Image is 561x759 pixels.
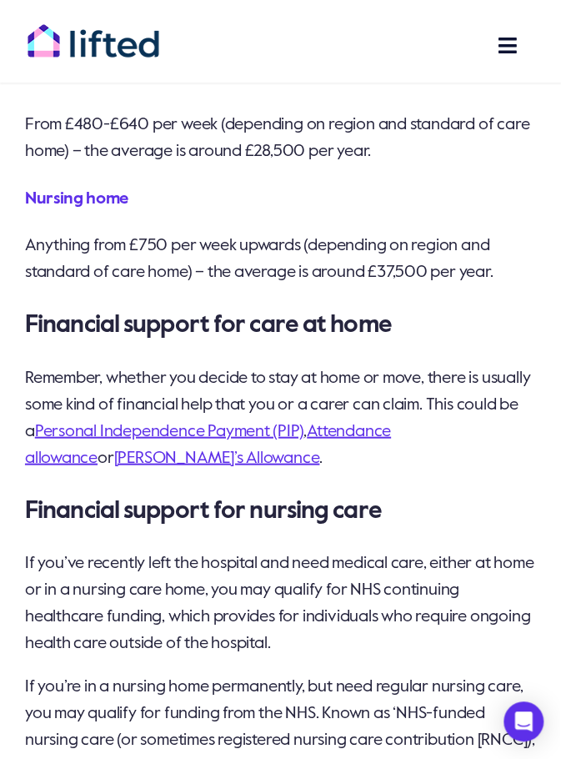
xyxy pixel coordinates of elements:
p: Anything from £750 per week upwards (depending on region and standard of care home) – the average... [25,233,536,286]
p: Remember, whether you decide to stay at home or move, there is usually some kind of financial hel... [25,365,536,472]
p: If you’ve recently left the hospital and need medical care, either at home or in a nursing care h... [25,551,536,658]
a: Attendance allowance [25,424,392,467]
strong: Financial support for nursing care [25,499,382,524]
a: Personal Independence Payment (PIP) [35,424,304,440]
a: lifted-logo [27,23,160,40]
strong: Financial support for care at home [25,313,392,338]
a: [PERSON_NAME]’s Allowance [114,450,320,467]
nav: Main Menu [408,25,534,66]
div: Open Intercom Messenger [504,702,544,742]
h4: Nursing home [25,188,536,211]
p: From £480-£640 per week (depending on region and standard of care home) – the average is around £... [25,112,536,165]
